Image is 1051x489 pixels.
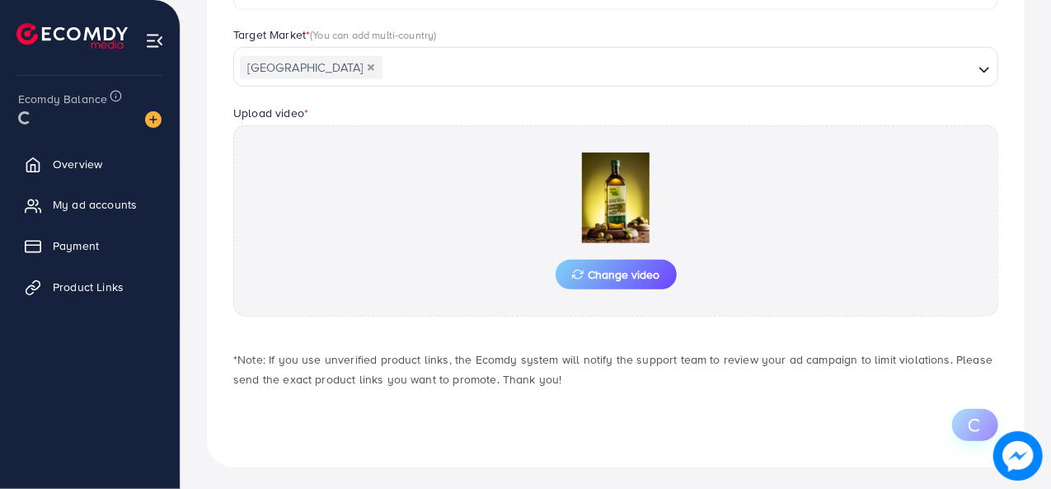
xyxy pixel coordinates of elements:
label: Upload video [233,105,308,121]
button: Deselect Pakistan [367,63,375,72]
a: Overview [12,148,167,181]
a: My ad accounts [12,188,167,221]
img: image [993,431,1043,481]
span: My ad accounts [53,196,137,213]
input: Search for option [384,55,972,81]
p: *Note: If you use unverified product links, the Ecomdy system will notify the support team to rev... [233,350,998,389]
img: menu [145,31,164,50]
img: Preview Image [533,153,698,243]
div: Search for option [233,47,998,87]
span: Product Links [53,279,124,295]
span: [GEOGRAPHIC_DATA] [240,56,382,79]
span: Change video [572,269,660,280]
span: Overview [53,156,102,172]
label: Target Market [233,26,437,43]
a: Product Links [12,270,167,303]
img: logo [16,23,128,49]
span: Ecomdy Balance [18,91,107,107]
img: image [145,111,162,128]
button: Change video [556,260,677,289]
a: Payment [12,229,167,262]
span: (You can add multi-country) [310,27,436,42]
span: Payment [53,237,99,254]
